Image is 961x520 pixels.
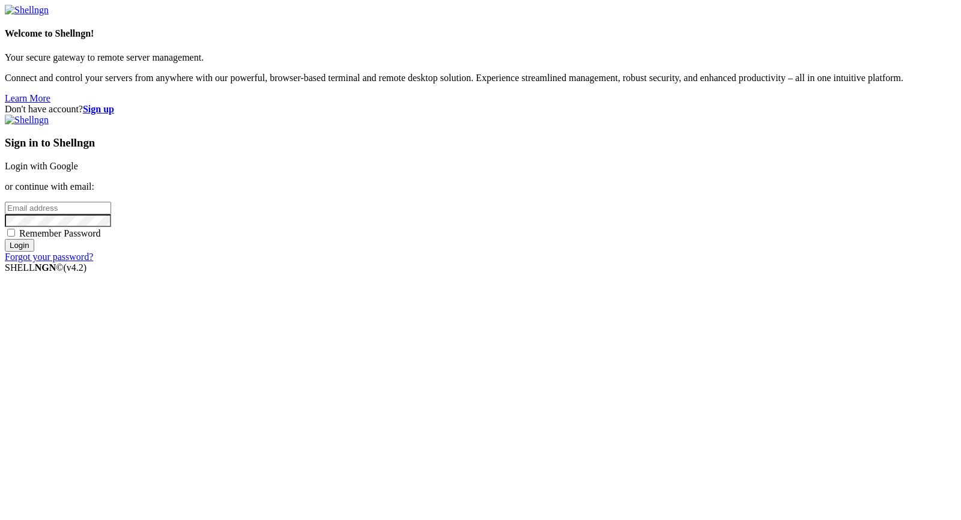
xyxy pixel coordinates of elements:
[5,136,956,150] h3: Sign in to Shellngn
[35,262,56,273] b: NGN
[5,104,956,115] div: Don't have account?
[64,262,87,273] span: 4.2.0
[5,52,956,63] p: Your secure gateway to remote server management.
[5,181,956,192] p: or continue with email:
[7,229,15,237] input: Remember Password
[5,28,956,39] h4: Welcome to Shellngn!
[5,262,86,273] span: SHELL ©
[5,115,49,125] img: Shellngn
[5,73,956,83] p: Connect and control your servers from anywhere with our powerful, browser-based terminal and remo...
[5,161,78,171] a: Login with Google
[5,5,49,16] img: Shellngn
[5,252,93,262] a: Forgot your password?
[5,239,34,252] input: Login
[5,93,50,103] a: Learn More
[83,104,114,114] a: Sign up
[19,228,101,238] span: Remember Password
[5,202,111,214] input: Email address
